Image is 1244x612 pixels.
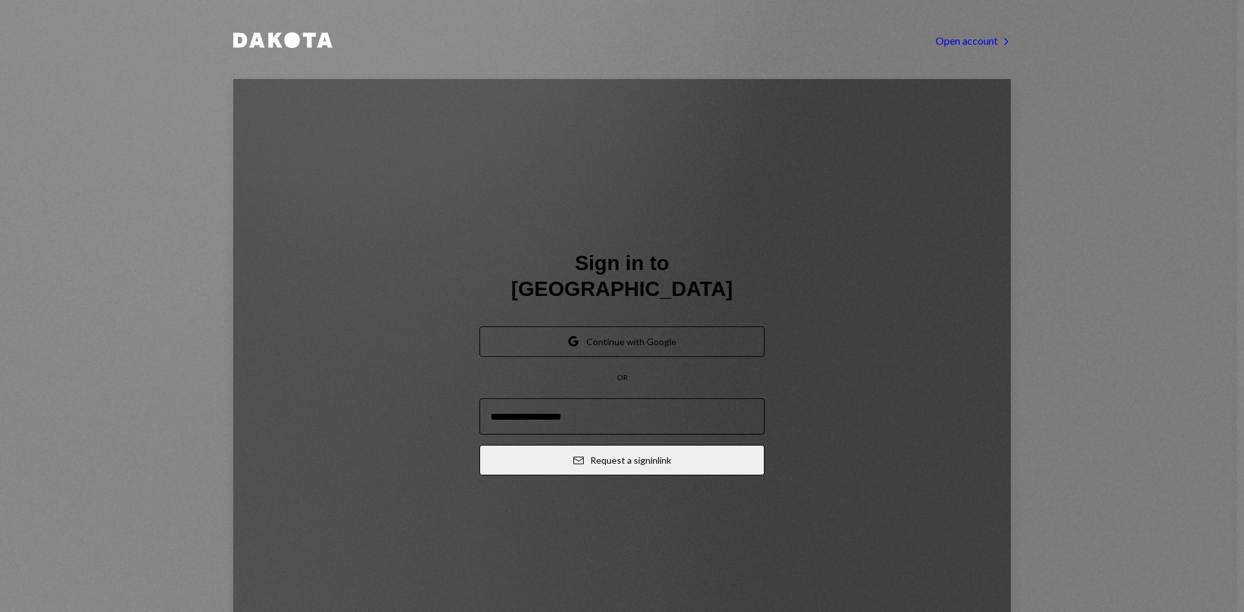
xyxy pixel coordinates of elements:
[479,445,765,475] button: Request a signinlink
[936,34,1011,47] div: Open account
[479,250,765,302] h1: Sign in to [GEOGRAPHIC_DATA]
[479,326,765,357] button: Continue with Google
[936,33,1011,47] a: Open account
[617,372,628,383] div: OR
